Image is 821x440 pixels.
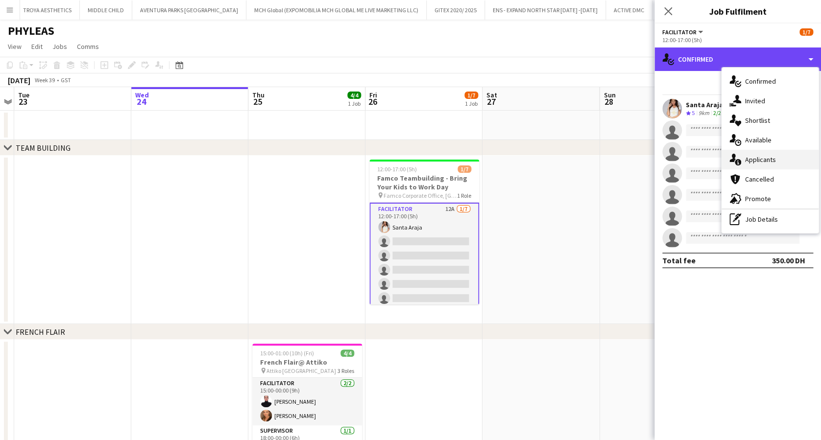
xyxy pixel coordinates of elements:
[18,91,29,99] span: Tue
[252,378,362,425] app-card-role: Facilitator2/215:00-00:00 (9h)[PERSON_NAME][PERSON_NAME]
[348,100,361,107] div: 1 Job
[338,367,354,374] span: 3 Roles
[713,109,721,116] app-skills-label: 2/2
[31,42,43,51] span: Edit
[654,47,821,71] div: Confirmed
[377,165,417,173] span: 12:00-17:00 (5h)
[427,0,485,20] button: GITEX 2020/ 2025
[16,143,71,153] div: TEAM BUILDING
[602,96,615,107] span: 28
[8,23,54,38] h1: PHYLEAS
[260,349,314,357] span: 15:00-01:00 (10h) (Fri)
[692,109,695,116] span: 5
[32,76,57,84] span: Week 39
[722,209,819,229] div: Job Details
[8,42,22,51] span: View
[8,75,30,85] div: [DATE]
[251,96,265,107] span: 25
[662,36,813,44] div: 12:00-17:00 (5h)
[745,96,765,105] span: Invited
[745,136,772,144] span: Available
[485,0,606,20] button: ENS - EXPAND NORTH STAR [DATE] -[DATE]
[134,96,149,107] span: 24
[799,28,813,36] span: 1/7
[745,155,776,164] span: Applicants
[4,40,25,53] a: View
[464,92,478,99] span: 1/7
[745,77,776,86] span: Confirmed
[697,109,711,117] div: 9km
[485,96,497,107] span: 27
[132,0,246,20] button: AVENTURA PARKS [GEOGRAPHIC_DATA]
[16,327,65,337] div: FRENCH FLAIR
[604,91,615,99] span: Sun
[61,76,71,84] div: GST
[347,92,361,99] span: 4/4
[52,42,67,51] span: Jobs
[266,367,336,374] span: Attiko [GEOGRAPHIC_DATA]
[369,174,479,191] h3: Famco Teambuilding - Bring Your Kids to Work Day
[662,28,704,36] button: Facilitator
[369,91,377,99] span: Fri
[465,100,478,107] div: 1 Job
[252,91,265,99] span: Thu
[458,165,471,173] span: 1/7
[17,96,29,107] span: 23
[486,91,497,99] span: Sat
[80,0,132,20] button: MIDDLE CHILD
[457,192,471,199] span: 1 Role
[369,203,479,323] app-card-role: Facilitator12A1/712:00-17:00 (5h)Santa Araja
[606,0,652,20] button: ACTIVE DMC
[48,40,71,53] a: Jobs
[384,192,457,199] span: Famco Corporate Office, [GEOGRAPHIC_DATA]
[686,100,723,109] div: Santa Araja
[654,5,821,18] h3: Job Fulfilment
[772,255,805,265] div: 350.00 DH
[745,194,771,203] span: Promote
[662,28,697,36] span: Facilitator
[369,160,479,304] app-job-card: 12:00-17:00 (5h)1/7Famco Teambuilding - Bring Your Kids to Work Day Famco Corporate Office, [GEOG...
[368,96,377,107] span: 26
[252,358,362,367] h3: French Flair@ Attiko
[135,91,149,99] span: Wed
[662,255,696,265] div: Total fee
[73,40,103,53] a: Comms
[745,175,774,184] span: Cancelled
[246,0,427,20] button: MCH Global (EXPOMOBILIA MCH GLOBAL ME LIVE MARKETING LLC)
[340,349,354,357] span: 4/4
[27,40,47,53] a: Edit
[77,42,99,51] span: Comms
[652,0,747,20] button: DUBAI HOLDING GROUP - DHRE
[745,116,770,125] span: Shortlist
[15,0,80,20] button: TROYA AESTHETICS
